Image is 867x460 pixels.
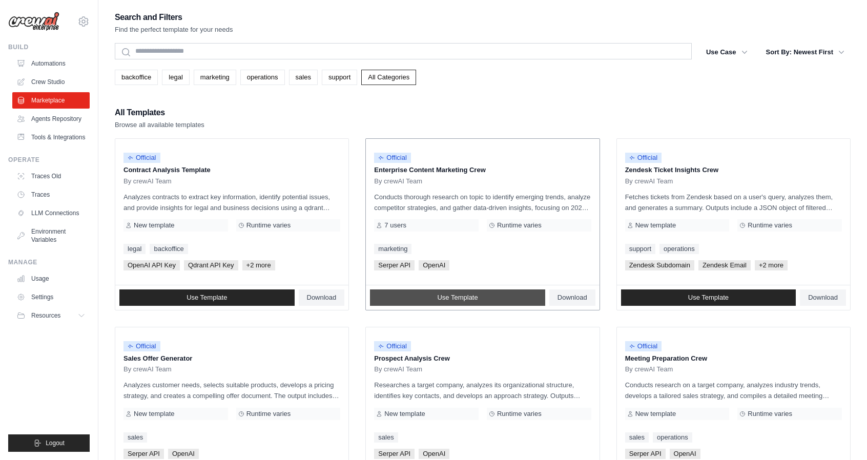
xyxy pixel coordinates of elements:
[115,25,233,35] p: Find the perfect template for your needs
[374,244,411,254] a: marketing
[760,43,851,61] button: Sort By: Newest First
[8,258,90,266] div: Manage
[162,70,189,85] a: legal
[8,43,90,51] div: Build
[625,165,842,175] p: Zendesk Ticket Insights Crew
[289,70,318,85] a: sales
[12,111,90,127] a: Agents Repository
[374,449,415,459] span: Serper API
[497,221,542,229] span: Runtime varies
[625,260,694,270] span: Zendesk Subdomain
[115,10,233,25] h2: Search and Filters
[549,289,595,306] a: Download
[12,168,90,184] a: Traces Old
[322,70,357,85] a: support
[374,365,422,373] span: By crewAI Team
[497,410,542,418] span: Runtime varies
[374,380,591,401] p: Researches a target company, analyzes its organizational structure, identifies key contacts, and ...
[134,221,174,229] span: New template
[12,289,90,305] a: Settings
[808,294,838,302] span: Download
[700,43,754,61] button: Use Case
[115,120,204,130] p: Browse all available templates
[419,260,449,270] span: OpenAI
[419,449,449,459] span: OpenAI
[374,341,411,351] span: Official
[8,12,59,31] img: Logo
[370,289,545,306] a: Use Template
[625,353,842,364] p: Meeting Preparation Crew
[115,70,158,85] a: backoffice
[115,106,204,120] h2: All Templates
[123,192,340,213] p: Analyzes contracts to extract key information, identify potential issues, and provide insights fo...
[558,294,587,302] span: Download
[150,244,188,254] a: backoffice
[134,410,174,418] span: New template
[123,365,172,373] span: By crewAI Team
[123,165,340,175] p: Contract Analysis Template
[361,70,416,85] a: All Categories
[374,432,398,443] a: sales
[123,449,164,459] span: Serper API
[242,260,275,270] span: +2 more
[625,380,842,401] p: Conducts research on a target company, analyzes industry trends, develops a tailored sales strate...
[653,432,692,443] a: operations
[625,341,662,351] span: Official
[8,156,90,164] div: Operate
[12,307,90,324] button: Resources
[246,221,291,229] span: Runtime varies
[12,205,90,221] a: LLM Connections
[123,432,147,443] a: sales
[31,311,60,320] span: Resources
[374,177,422,185] span: By crewAI Team
[246,410,291,418] span: Runtime varies
[374,153,411,163] span: Official
[123,353,340,364] p: Sales Offer Generator
[625,177,673,185] span: By crewAI Team
[625,153,662,163] span: Official
[123,260,180,270] span: OpenAI API Key
[748,221,792,229] span: Runtime varies
[123,177,172,185] span: By crewAI Team
[12,74,90,90] a: Crew Studio
[625,244,655,254] a: support
[688,294,729,302] span: Use Template
[240,70,285,85] a: operations
[384,221,406,229] span: 7 users
[625,432,649,443] a: sales
[123,380,340,401] p: Analyzes customer needs, selects suitable products, develops a pricing strategy, and creates a co...
[621,289,796,306] a: Use Template
[635,221,676,229] span: New template
[635,410,676,418] span: New template
[659,244,699,254] a: operations
[12,223,90,248] a: Environment Variables
[168,449,199,459] span: OpenAI
[625,449,666,459] span: Serper API
[299,289,345,306] a: Download
[625,365,673,373] span: By crewAI Team
[8,434,90,452] button: Logout
[437,294,478,302] span: Use Template
[12,186,90,203] a: Traces
[800,289,846,306] a: Download
[194,70,236,85] a: marketing
[374,165,591,175] p: Enterprise Content Marketing Crew
[670,449,700,459] span: OpenAI
[119,289,295,306] a: Use Template
[755,260,788,270] span: +2 more
[374,192,591,213] p: Conducts thorough research on topic to identify emerging trends, analyze competitor strategies, a...
[374,353,591,364] p: Prospect Analysis Crew
[748,410,792,418] span: Runtime varies
[187,294,227,302] span: Use Template
[123,341,160,351] span: Official
[374,260,415,270] span: Serper API
[307,294,337,302] span: Download
[698,260,751,270] span: Zendesk Email
[123,153,160,163] span: Official
[46,439,65,447] span: Logout
[12,129,90,145] a: Tools & Integrations
[123,244,146,254] a: legal
[625,192,842,213] p: Fetches tickets from Zendesk based on a user's query, analyzes them, and generates a summary. Out...
[12,270,90,287] a: Usage
[12,55,90,72] a: Automations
